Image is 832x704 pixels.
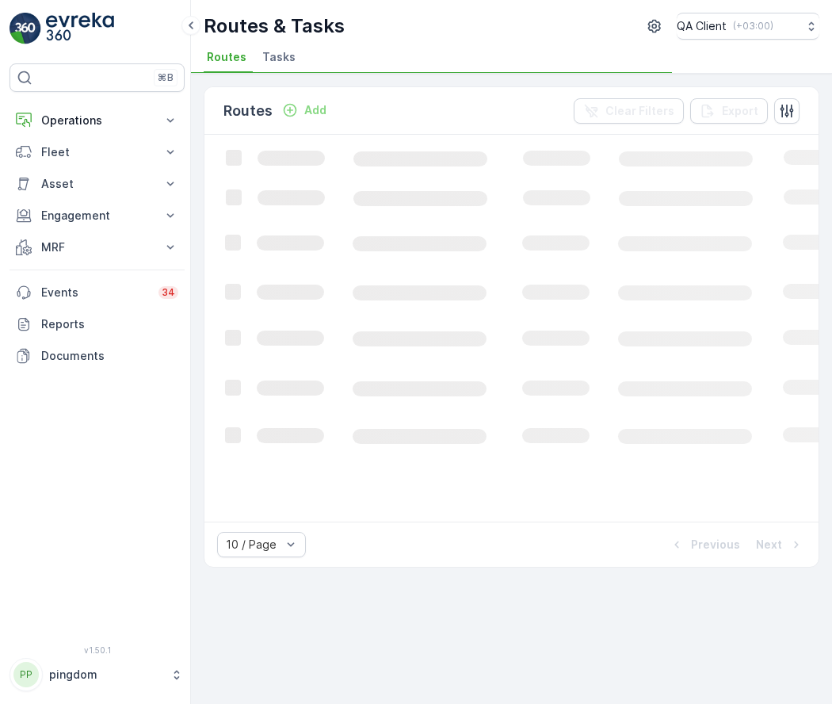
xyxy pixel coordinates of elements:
p: QA Client [677,18,727,34]
a: Events34 [10,277,185,308]
p: Routes & Tasks [204,13,345,39]
span: v 1.50.1 [10,645,185,655]
p: Next [756,537,782,553]
button: Export [690,98,768,124]
p: ( +03:00 ) [733,20,773,33]
button: Clear Filters [574,98,684,124]
p: Previous [691,537,740,553]
button: Asset [10,168,185,200]
button: Fleet [10,136,185,168]
button: Next [754,535,806,554]
button: Engagement [10,200,185,231]
p: ⌘B [158,71,174,84]
a: Documents [10,340,185,372]
p: Export [722,103,758,119]
p: pingdom [49,667,162,683]
p: Operations [41,113,153,128]
img: logo_light-DOdMpM7g.png [46,13,114,44]
button: Previous [667,535,742,554]
button: Add [276,101,333,120]
p: Routes [223,100,273,122]
button: MRF [10,231,185,263]
p: Clear Filters [605,103,674,119]
p: MRF [41,239,153,255]
span: Routes [207,49,246,65]
p: Documents [41,348,178,364]
p: Engagement [41,208,153,224]
p: Asset [41,176,153,192]
a: Reports [10,308,185,340]
img: logo [10,13,41,44]
p: Fleet [41,144,153,160]
p: Reports [41,316,178,332]
p: Events [41,285,149,300]
p: Add [304,102,326,118]
button: Operations [10,105,185,136]
button: QA Client(+03:00) [677,13,819,40]
p: 34 [162,286,175,299]
span: Tasks [262,49,296,65]
div: PP [13,662,39,687]
button: PPpingdom [10,658,185,691]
